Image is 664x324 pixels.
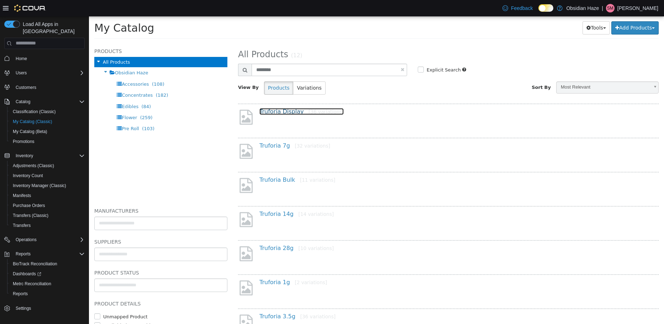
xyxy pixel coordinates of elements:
[13,235,85,244] span: Operations
[1,151,88,161] button: Inventory
[210,229,245,235] small: [10 variations]
[170,262,238,269] a: Truforia 1g[2 variations]
[149,195,165,212] img: missing-image.png
[13,139,35,144] span: Promotions
[5,283,138,292] h5: Product Details
[13,129,47,134] span: My Catalog (Beta)
[10,107,85,116] span: Classification (Classic)
[51,99,64,104] span: (259)
[13,69,30,77] button: Users
[210,195,245,201] small: [14 variations]
[170,194,245,201] a: Truforia 14g[14 variations]
[13,261,57,267] span: BioTrack Reconciliation
[7,221,88,230] button: Transfers
[10,137,85,146] span: Promotions
[7,161,88,171] button: Adjustments (Classic)
[13,109,56,115] span: Classification (Classic)
[10,201,48,210] a: Purchase Orders
[7,107,88,117] button: Classification (Classic)
[336,50,372,57] label: Explicit Search
[1,235,88,245] button: Operations
[13,203,45,208] span: Purchase Orders
[7,259,88,269] button: BioTrack Reconciliation
[16,237,37,243] span: Operations
[204,65,236,78] button: Variations
[16,99,30,105] span: Catalog
[522,5,570,18] button: Add Products
[10,127,50,136] a: My Catalog (Beta)
[566,4,599,12] p: Obsidian Haze
[10,290,85,298] span: Reports
[10,161,85,170] span: Adjustments (Classic)
[10,260,85,268] span: BioTrack Reconciliation
[5,252,138,261] h5: Product Status
[149,160,165,178] img: missing-image.png
[33,87,49,93] span: Edibles
[10,211,85,220] span: Transfers (Classic)
[33,110,50,115] span: Pre Roll
[5,5,65,18] span: My Catalog
[10,117,85,126] span: My Catalog (Classic)
[63,65,75,70] span: (108)
[149,68,170,74] span: View By
[170,228,245,235] a: Truforia 28g[10 variations]
[149,33,199,43] span: All Products
[606,4,615,12] div: Soledad Muro
[170,160,246,167] a: Truforia Bulk[11 variations]
[7,117,88,127] button: My Catalog (Classic)
[10,211,51,220] a: Transfers (Classic)
[13,173,43,179] span: Inventory Count
[12,297,59,304] label: Unmapped Product
[10,221,33,230] a: Transfers
[7,137,88,147] button: Promotions
[13,83,85,92] span: Customers
[13,69,85,77] span: Users
[10,191,85,200] span: Manifests
[443,68,462,74] span: Sort By
[16,306,31,311] span: Settings
[13,193,31,198] span: Manifests
[175,65,204,78] button: Products
[467,65,570,77] a: Most Relevant
[12,306,64,313] label: Available by Dropship
[10,221,85,230] span: Transfers
[10,127,85,136] span: My Catalog (Beta)
[67,76,79,81] span: (182)
[1,53,88,64] button: Home
[170,297,247,303] a: Truforia 3.5g[36 variations]
[14,43,41,48] span: All Products
[538,4,553,12] input: Dark Mode
[10,280,54,288] a: Metrc Reconciliation
[7,289,88,299] button: Reports
[211,297,247,303] small: [36 variations]
[16,85,36,90] span: Customers
[13,54,30,63] a: Home
[7,279,88,289] button: Metrc Reconciliation
[13,152,36,160] button: Inventory
[13,97,33,106] button: Catalog
[13,119,52,124] span: My Catalog (Classic)
[10,270,85,278] span: Dashboards
[468,65,560,76] span: Most Relevant
[13,54,85,63] span: Home
[10,117,55,126] a: My Catalog (Classic)
[7,201,88,211] button: Purchase Orders
[202,36,214,42] small: (12)
[500,1,536,15] a: Feedback
[5,190,138,199] h5: Manufacturers
[16,70,27,76] span: Users
[13,281,51,287] span: Metrc Reconciliation
[13,213,48,218] span: Transfers (Classic)
[16,153,33,159] span: Inventory
[10,181,85,190] span: Inventory Manager (Classic)
[1,249,88,259] button: Reports
[10,171,85,180] span: Inventory Count
[1,68,88,78] button: Users
[7,191,88,201] button: Manifests
[607,4,613,12] span: SM
[13,152,85,160] span: Inventory
[33,76,64,81] span: Concentrates
[7,181,88,191] button: Inventory Manager (Classic)
[149,229,165,246] img: missing-image.png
